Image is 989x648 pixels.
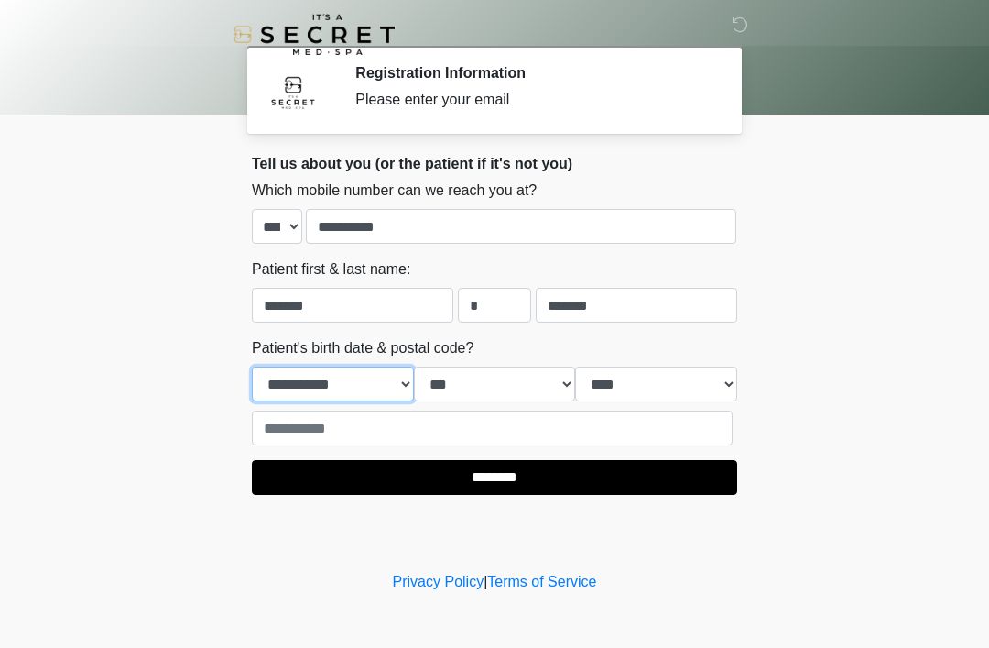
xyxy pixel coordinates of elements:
label: Which mobile number can we reach you at? [252,180,537,202]
img: It's A Secret Med Spa Logo [234,14,395,55]
img: Agent Avatar [266,64,321,119]
a: | [484,574,487,589]
a: Terms of Service [487,574,596,589]
h2: Registration Information [355,64,710,82]
label: Patient first & last name: [252,258,410,280]
label: Patient's birth date & postal code? [252,337,473,359]
h2: Tell us about you (or the patient if it's not you) [252,155,737,172]
div: Please enter your email [355,89,710,111]
a: Privacy Policy [393,574,484,589]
